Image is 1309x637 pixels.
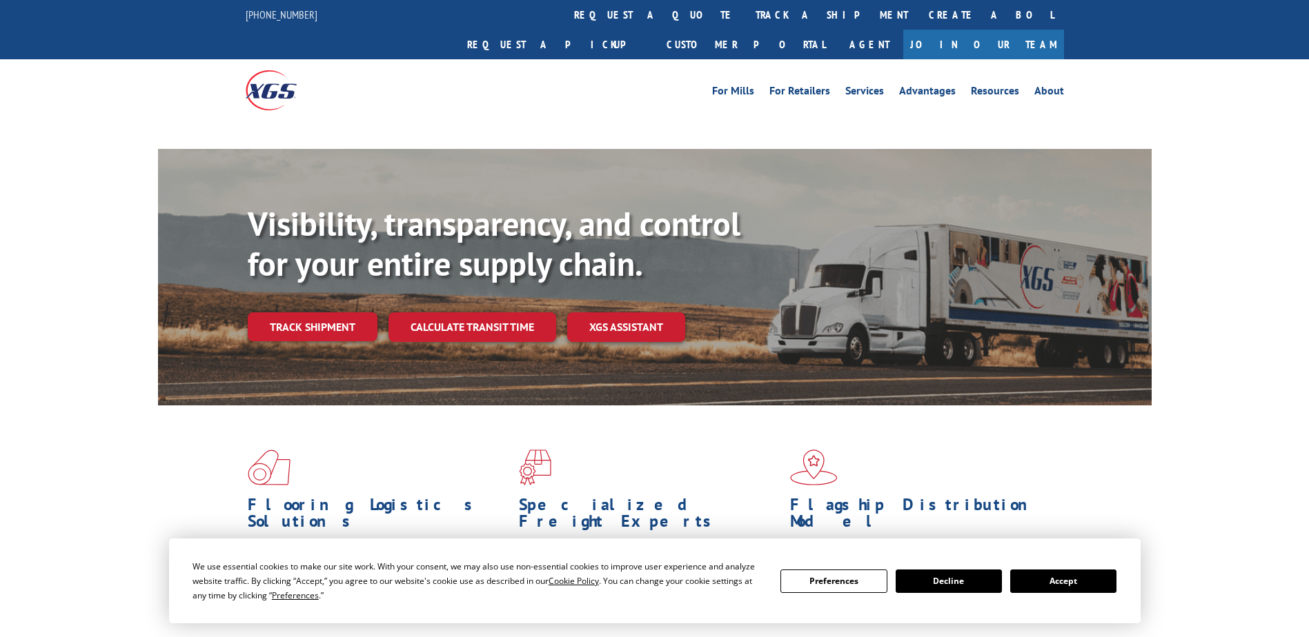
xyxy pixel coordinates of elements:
[248,496,509,536] h1: Flooring Logistics Solutions
[780,569,887,593] button: Preferences
[769,85,830,101] a: For Retailers
[519,496,780,536] h1: Specialized Freight Experts
[899,85,956,101] a: Advantages
[903,30,1064,59] a: Join Our Team
[388,312,556,342] a: Calculate transit time
[790,496,1051,536] h1: Flagship Distribution Model
[248,536,508,585] span: As an industry carrier of choice, XGS has brought innovation and dedication to flooring logistics...
[971,85,1019,101] a: Resources
[549,575,599,587] span: Cookie Policy
[1034,85,1064,101] a: About
[790,449,838,485] img: xgs-icon-flagship-distribution-model-red
[567,312,685,342] a: XGS ASSISTANT
[896,569,1002,593] button: Decline
[248,312,377,341] a: Track shipment
[1010,569,1116,593] button: Accept
[248,202,740,285] b: Visibility, transparency, and control for your entire supply chain.
[790,536,1044,569] span: Our agile distribution network gives you nationwide inventory management on demand.
[656,30,836,59] a: Customer Portal
[519,449,551,485] img: xgs-icon-focused-on-flooring-red
[712,85,754,101] a: For Mills
[272,589,319,601] span: Preferences
[169,538,1141,623] div: Cookie Consent Prompt
[845,85,884,101] a: Services
[246,8,317,21] a: [PHONE_NUMBER]
[519,536,780,598] p: From overlength loads to delicate cargo, our experienced staff knows the best way to move your fr...
[457,30,656,59] a: Request a pickup
[248,449,291,485] img: xgs-icon-total-supply-chain-intelligence-red
[193,559,764,603] div: We use essential cookies to make our site work. With your consent, we may also use non-essential ...
[836,30,903,59] a: Agent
